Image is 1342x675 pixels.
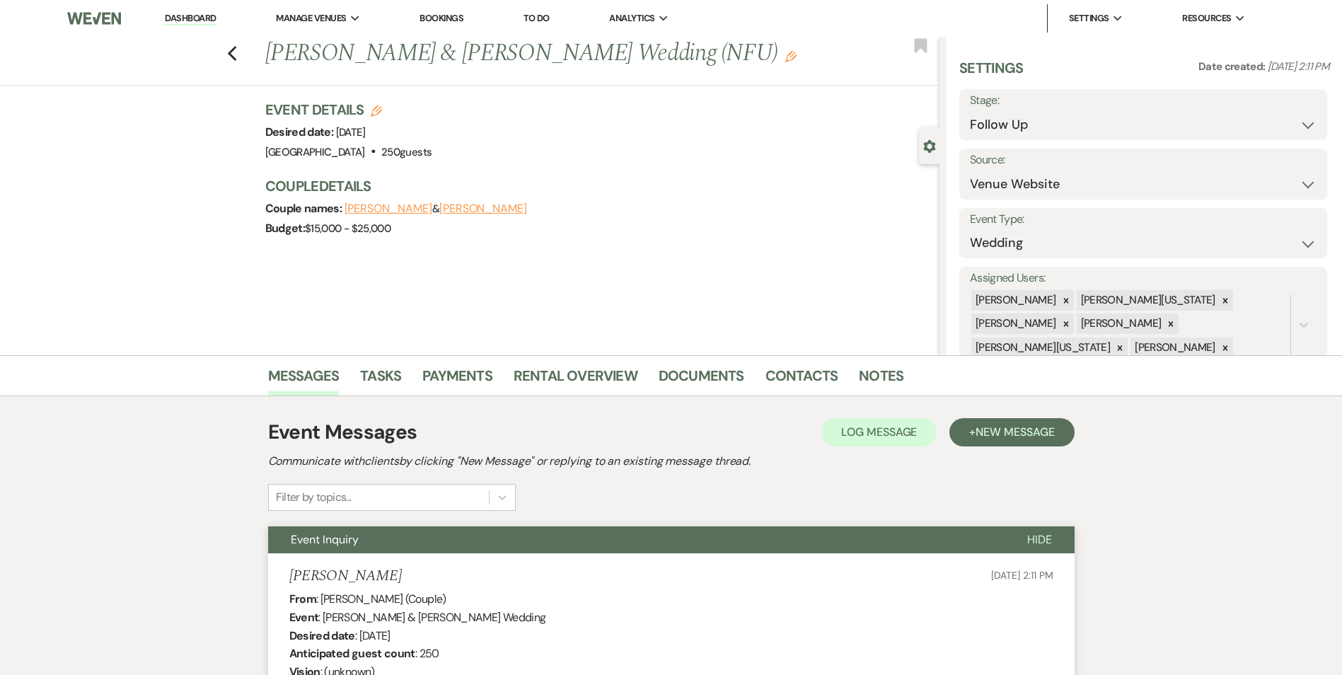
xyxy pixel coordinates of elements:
[1182,11,1231,25] span: Resources
[268,526,1005,553] button: Event Inquiry
[970,91,1317,111] label: Stage:
[785,50,797,62] button: Edit
[524,12,550,24] a: To Do
[265,145,365,159] span: [GEOGRAPHIC_DATA]
[360,364,401,396] a: Tasks
[381,145,432,159] span: 250 guests
[1198,59,1268,74] span: Date created:
[422,364,492,396] a: Payments
[971,337,1112,358] div: [PERSON_NAME][US_STATE]
[67,4,121,33] img: Weven Logo
[1077,290,1217,311] div: [PERSON_NAME][US_STATE]
[265,221,306,236] span: Budget:
[1268,59,1329,74] span: [DATE] 2:11 PM
[165,12,216,25] a: Dashboard
[970,268,1317,289] label: Assigned Users:
[1005,526,1075,553] button: Hide
[265,125,336,139] span: Desired date:
[1027,532,1052,547] span: Hide
[265,176,925,196] h3: Couple Details
[268,417,417,447] h1: Event Messages
[1130,337,1217,358] div: [PERSON_NAME]
[265,100,432,120] h3: Event Details
[291,532,359,547] span: Event Inquiry
[765,364,838,396] a: Contacts
[949,418,1074,446] button: +New Message
[265,37,799,71] h1: [PERSON_NAME] & [PERSON_NAME] Wedding (NFU)
[268,453,1075,470] h2: Communicate with clients by clicking "New Message" or replying to an existing message thread.
[991,569,1053,582] span: [DATE] 2:11 PM
[276,489,352,506] div: Filter by topics...
[971,313,1058,334] div: [PERSON_NAME]
[959,58,1024,89] h3: Settings
[265,201,345,216] span: Couple names:
[1077,313,1164,334] div: [PERSON_NAME]
[345,203,432,214] button: [PERSON_NAME]
[268,364,340,396] a: Messages
[970,209,1317,230] label: Event Type:
[821,418,937,446] button: Log Message
[609,11,654,25] span: Analytics
[289,610,319,625] b: Event
[289,628,355,643] b: Desired date
[336,125,366,139] span: [DATE]
[976,425,1054,439] span: New Message
[305,221,391,236] span: $15,000 - $25,000
[923,139,936,152] button: Close lead details
[970,150,1317,171] label: Source:
[289,592,316,606] b: From
[289,567,402,585] h5: [PERSON_NAME]
[345,202,527,216] span: &
[1069,11,1109,25] span: Settings
[439,203,527,214] button: [PERSON_NAME]
[420,12,463,24] a: Bookings
[289,646,415,661] b: Anticipated guest count
[659,364,744,396] a: Documents
[971,290,1058,311] div: [PERSON_NAME]
[276,11,346,25] span: Manage Venues
[859,364,903,396] a: Notes
[514,364,637,396] a: Rental Overview
[841,425,917,439] span: Log Message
